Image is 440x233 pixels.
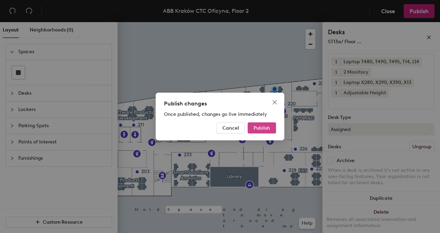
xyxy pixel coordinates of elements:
span: Cancel [222,125,239,131]
button: Cancel [217,122,245,133]
span: Close [269,100,280,105]
button: Close [269,97,280,108]
div: Publish changes [164,100,276,108]
span: close [272,100,277,105]
span: Publish [254,125,270,131]
button: Publish [248,122,276,133]
span: Once published, changes go live immediately [164,111,267,117]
